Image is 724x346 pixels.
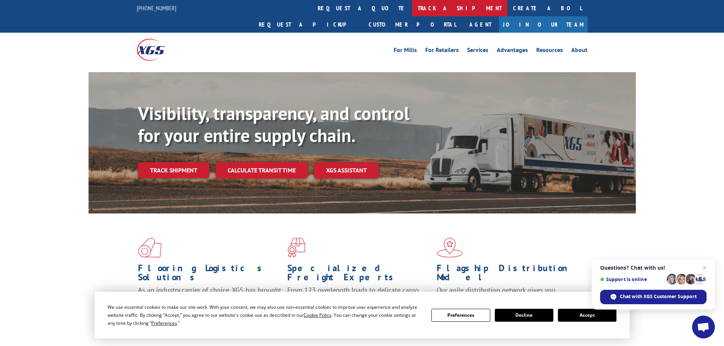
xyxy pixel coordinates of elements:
h1: Flagship Distribution Model [437,264,580,286]
span: Questions? Chat with us! [600,265,707,271]
a: [PHONE_NUMBER] [137,4,176,12]
a: About [571,47,588,55]
div: Cookie Consent Prompt [95,292,630,338]
h1: Specialized Freight Experts [287,264,431,286]
span: Preferences [151,320,177,326]
a: XGS ASSISTANT [314,162,379,179]
span: Support is online [600,276,664,282]
a: Calculate transit time [215,162,308,179]
b: Visibility, transparency, and control for your entire supply chain. [138,101,409,147]
button: Preferences [431,309,490,322]
button: Decline [495,309,553,322]
a: Services [467,47,488,55]
h1: Flooring Logistics Solutions [138,264,282,286]
span: As an industry carrier of choice, XGS has brought innovation and dedication to flooring logistics... [138,286,281,313]
p: From 123 overlength loads to delicate cargo, our experienced staff knows the best way to move you... [287,286,431,319]
img: xgs-icon-total-supply-chain-intelligence-red [138,238,162,258]
a: Customer Portal [363,16,462,33]
button: Accept [558,309,616,322]
a: Agent [462,16,499,33]
div: Chat with XGS Customer Support [600,290,707,304]
span: Our agile distribution network gives you nationwide inventory management on demand. [437,286,577,303]
a: Request a pickup [253,16,363,33]
img: xgs-icon-flagship-distribution-model-red [437,238,463,258]
span: Close chat [700,263,709,272]
a: Track shipment [138,162,209,178]
a: Advantages [497,47,528,55]
span: Chat with XGS Customer Support [620,293,697,300]
a: Join Our Team [499,16,588,33]
div: We use essential cookies to make our site work. With your consent, we may also use non-essential ... [108,303,422,327]
div: Open chat [692,316,715,338]
a: For Retailers [425,47,459,55]
a: Resources [536,47,563,55]
img: xgs-icon-focused-on-flooring-red [287,238,305,258]
a: For Mills [394,47,417,55]
span: Cookie Policy [304,312,331,318]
